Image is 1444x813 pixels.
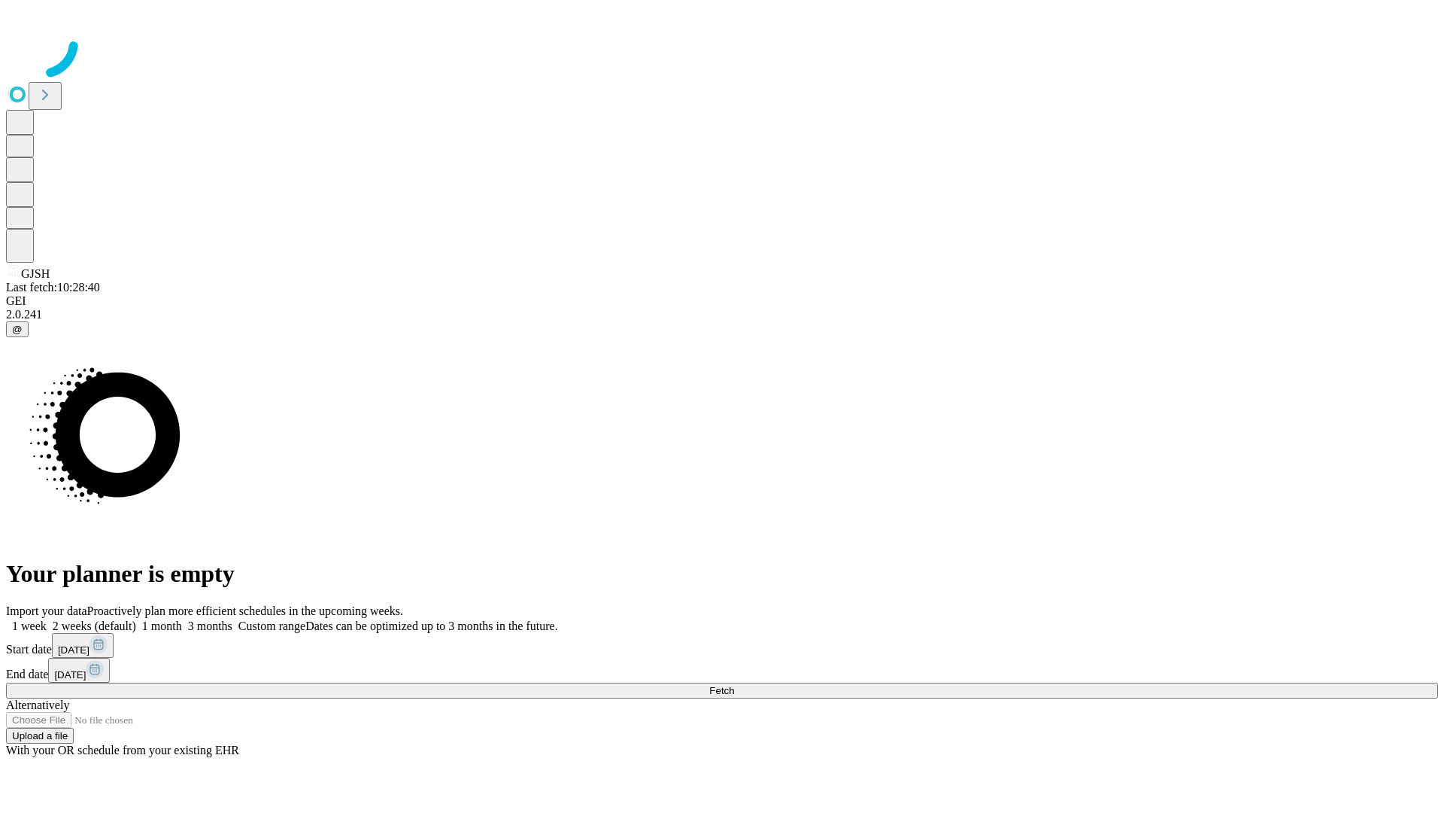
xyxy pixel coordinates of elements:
[58,644,89,656] span: [DATE]
[54,669,86,681] span: [DATE]
[6,728,74,744] button: Upload a file
[6,744,239,757] span: With your OR schedule from your existing EHR
[48,658,110,683] button: [DATE]
[53,620,136,632] span: 2 weeks (default)
[305,620,557,632] span: Dates can be optimized up to 3 months in the future.
[6,658,1438,683] div: End date
[6,683,1438,699] button: Fetch
[87,604,403,617] span: Proactively plan more efficient schedules in the upcoming weeks.
[6,281,100,294] span: Last fetch: 10:28:40
[6,604,87,617] span: Import your data
[188,620,232,632] span: 3 months
[6,321,29,337] button: @
[12,324,23,335] span: @
[12,620,47,632] span: 1 week
[6,294,1438,308] div: GEI
[6,699,69,711] span: Alternatively
[21,267,50,280] span: GJSH
[238,620,305,632] span: Custom range
[709,685,734,696] span: Fetch
[6,308,1438,321] div: 2.0.241
[6,560,1438,588] h1: Your planner is empty
[52,633,114,658] button: [DATE]
[142,620,182,632] span: 1 month
[6,633,1438,658] div: Start date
